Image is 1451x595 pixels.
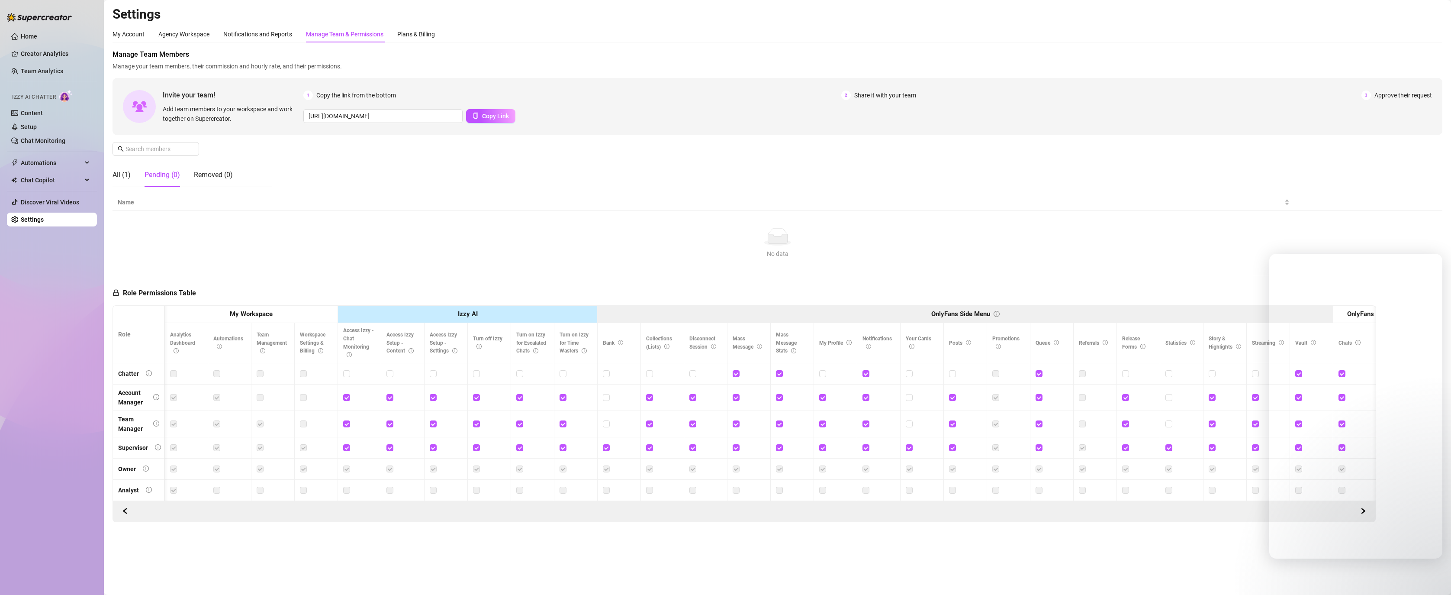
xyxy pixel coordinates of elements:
span: Mass Message Stats [776,332,797,354]
span: Approve their request [1374,91,1432,100]
span: Referrals [1079,340,1108,346]
span: Your Cards [906,336,931,350]
span: Add team members to your workspace and work together on Supercreator. [163,104,300,123]
div: Plans & Billing [397,29,435,39]
span: lock [113,289,119,296]
a: Setup [21,123,37,130]
span: info-circle [143,466,149,472]
span: info-circle [153,420,159,427]
div: Notifications and Reports [223,29,292,39]
span: info-circle [1190,340,1195,345]
span: Team Management [257,332,287,354]
span: info-circle [318,348,323,353]
a: Team Analytics [21,68,63,74]
span: Izzy AI Chatter [12,93,56,101]
div: Manage Team & Permissions [306,29,383,39]
span: 2 [841,91,851,100]
h2: Settings [113,6,1442,23]
span: Share it with your team [854,91,916,100]
span: Story & Highlights [1209,336,1241,350]
strong: OnlyFans Side Menu [931,310,990,318]
span: copy [473,113,479,119]
img: Chat Copilot [11,177,17,183]
span: info-circle [909,344,914,349]
span: info-circle [533,348,538,353]
span: Release Forms [1122,336,1145,350]
a: Settings [21,216,44,223]
span: info-circle [618,340,623,345]
div: Supervisor [118,443,148,453]
a: Creator Analytics [21,47,90,61]
span: info-circle [996,344,1001,349]
span: Collections (Lists) [646,336,672,350]
th: Role [113,306,165,363]
span: info-circle [791,348,796,353]
span: info-circle [1140,344,1145,349]
span: Access Izzy - Chat Monitoring [343,327,374,358]
div: Owner [118,464,136,474]
span: Bank [603,340,623,346]
span: Turn off Izzy [473,336,502,350]
span: Mass Message [733,336,762,350]
span: Turn on Izzy for Time Wasters [560,332,589,354]
span: info-circle [217,344,222,349]
a: Discover Viral Videos [21,199,79,206]
button: Scroll Forward [118,504,132,518]
div: No data [121,249,1434,259]
span: info-circle [994,311,1000,317]
span: info-circle [347,352,352,357]
span: info-circle [146,487,152,493]
span: Automations [213,336,243,350]
span: search [118,146,124,152]
span: Notifications [862,336,892,350]
div: Agency Workspace [158,29,209,39]
span: Disconnect Session [689,336,716,350]
img: AI Chatter [59,90,73,102]
span: Name [118,197,1283,207]
span: info-circle [966,340,971,345]
span: Analytics Dashboard [170,332,195,354]
th: Name [113,194,1295,211]
span: info-circle [1103,340,1108,345]
span: info-circle [711,344,716,349]
span: info-circle [409,348,414,353]
span: info-circle [664,344,669,349]
img: logo-BBDzfeDw.svg [7,13,72,22]
span: Copy Link [482,113,509,120]
span: Copy the link from the bottom [316,91,396,100]
div: Team Manager [118,414,146,433]
span: info-circle [260,348,265,353]
div: Account Manager [118,388,146,407]
strong: Izzy AI [458,310,478,318]
span: Access Izzy Setup - Content [386,332,414,354]
span: Chat Copilot [21,173,82,187]
span: Streaming [1252,340,1284,346]
span: 3 [1361,91,1371,100]
span: Automations [21,156,82,170]
span: info-circle [452,348,457,353]
div: Removed (0) [194,170,233,180]
span: Statistics [1165,340,1195,346]
button: Copy Link [466,109,515,123]
a: Chat Monitoring [21,137,65,144]
span: info-circle [1054,340,1059,345]
span: info-circle [476,344,482,349]
span: left [122,508,128,514]
iframe: Intercom live chat [1269,254,1442,559]
div: All (1) [113,170,131,180]
span: info-circle [757,344,762,349]
span: Queue [1036,340,1059,346]
span: info-circle [146,370,152,376]
span: thunderbolt [11,159,18,166]
span: info-circle [155,444,161,450]
a: Content [21,110,43,116]
span: info-circle [153,394,159,400]
span: 1 [303,91,313,100]
iframe: Intercom live chat [1422,566,1442,586]
span: Promotions [992,336,1020,350]
span: info-circle [174,348,179,353]
strong: My Workspace [230,310,273,318]
span: Turn on Izzy for Escalated Chats [516,332,546,354]
div: Analyst [118,485,139,495]
span: Posts [949,340,971,346]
